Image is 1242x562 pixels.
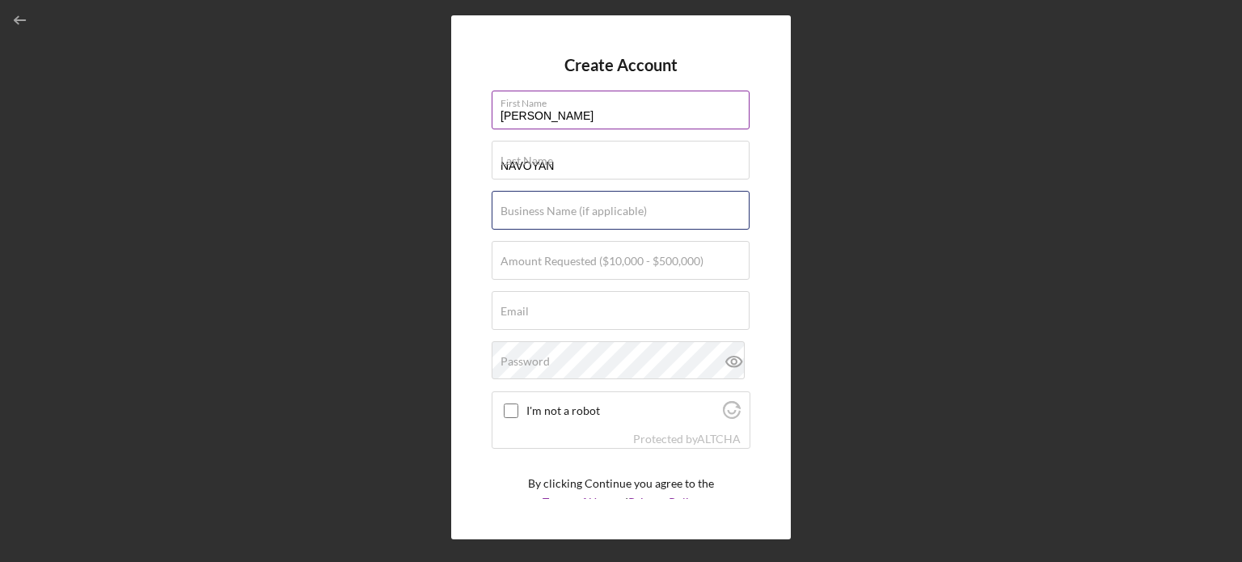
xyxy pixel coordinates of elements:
label: Business Name (if applicable) [501,205,647,218]
p: By clicking Continue you agree to the and [528,475,714,511]
label: First Name [501,91,750,109]
a: Visit Altcha.org [697,432,741,446]
a: Terms of Use [543,495,607,509]
h4: Create Account [564,56,678,74]
label: Password [501,355,550,368]
a: Visit Altcha.org [723,408,741,421]
label: Email [501,305,529,318]
a: Privacy Policy [628,495,700,509]
label: I'm not a robot [526,404,718,417]
label: Last Name [501,154,553,167]
div: Protected by [633,433,741,446]
label: Amount Requested ($10,000 - $500,000) [501,255,703,268]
